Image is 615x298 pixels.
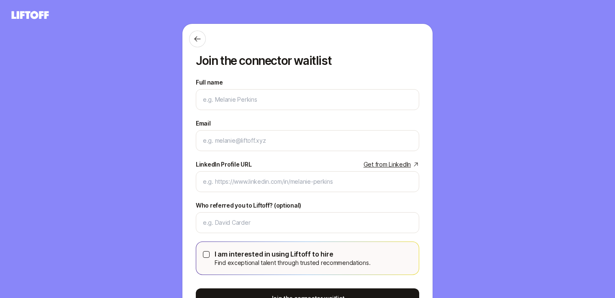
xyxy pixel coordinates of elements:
input: e.g. https://www.linkedin.com/in/melanie-perkins [203,177,412,187]
label: Email [196,118,211,128]
p: Find exceptional talent through trusted recommendations. [215,258,370,268]
a: Get from LinkedIn [364,159,419,170]
label: Full name [196,77,223,87]
label: Who referred you to Liftoff? (optional) [196,200,301,211]
button: I am interested in using Liftoff to hireFind exceptional talent through trusted recommendations. [203,251,210,258]
input: e.g. melanie@liftoff.xyz [203,136,412,146]
p: Join the connector waitlist [196,54,419,67]
input: e.g. Melanie Perkins [203,95,412,105]
input: e.g. David Carder [203,218,412,228]
p: I am interested in using Liftoff to hire [215,249,370,259]
div: LinkedIn Profile URL [196,159,251,170]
